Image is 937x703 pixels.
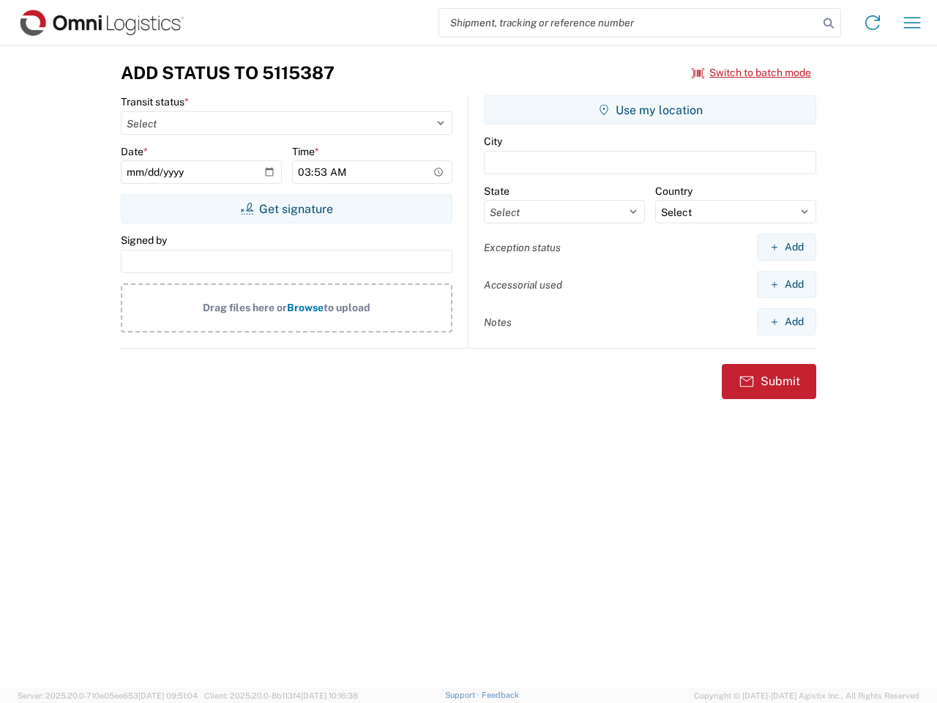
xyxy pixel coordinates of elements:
[722,364,816,399] button: Submit
[121,234,167,247] label: Signed by
[484,316,512,329] label: Notes
[204,691,358,700] span: Client: 2025.20.0-8b113f4
[655,185,693,198] label: Country
[757,308,816,335] button: Add
[203,302,287,313] span: Drag files here or
[692,61,811,85] button: Switch to batch mode
[482,691,519,699] a: Feedback
[287,302,324,313] span: Browse
[121,145,148,158] label: Date
[121,95,189,108] label: Transit status
[121,62,335,83] h3: Add Status to 5115387
[694,689,919,702] span: Copyright © [DATE]-[DATE] Agistix Inc., All Rights Reserved
[484,185,509,198] label: State
[484,135,502,148] label: City
[292,145,319,158] label: Time
[484,241,561,254] label: Exception status
[484,95,816,124] button: Use my location
[301,691,358,700] span: [DATE] 10:16:38
[757,234,816,261] button: Add
[324,302,370,313] span: to upload
[484,278,562,291] label: Accessorial used
[445,691,482,699] a: Support
[757,271,816,298] button: Add
[439,9,818,37] input: Shipment, tracking or reference number
[18,691,198,700] span: Server: 2025.20.0-710e05ee653
[138,691,198,700] span: [DATE] 09:51:04
[121,194,452,223] button: Get signature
